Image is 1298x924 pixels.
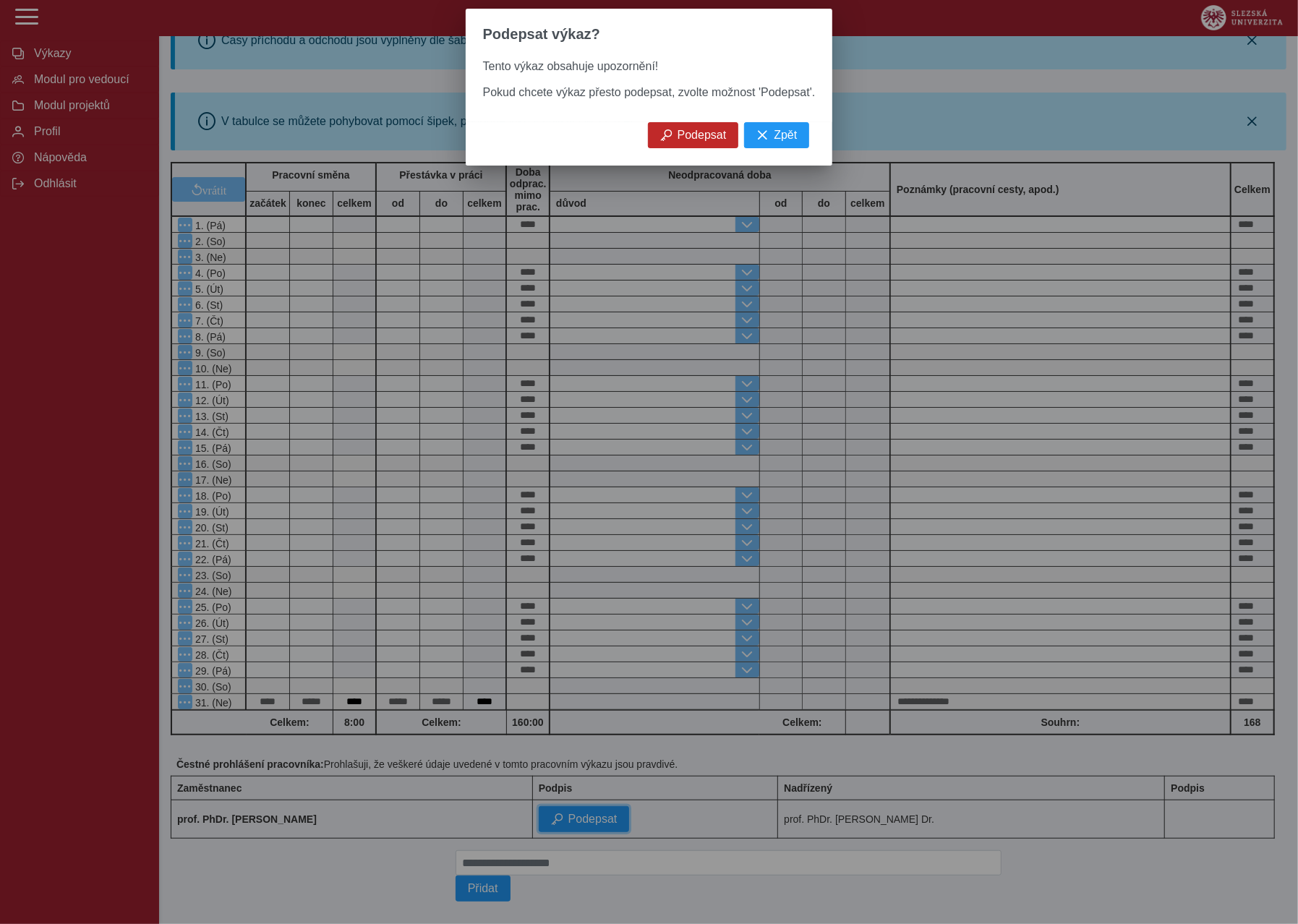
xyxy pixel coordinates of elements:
span: Tento výkaz obsahuje upozornění! Pokud chcete výkaz přesto podepsat, zvolte možnost 'Podepsat'. [483,60,816,98]
span: Podepsat [678,129,727,142]
span: Podepsat výkaz? [483,26,600,43]
button: Podepsat [648,122,739,148]
button: Zpět [744,122,809,148]
span: Zpět [774,129,797,142]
